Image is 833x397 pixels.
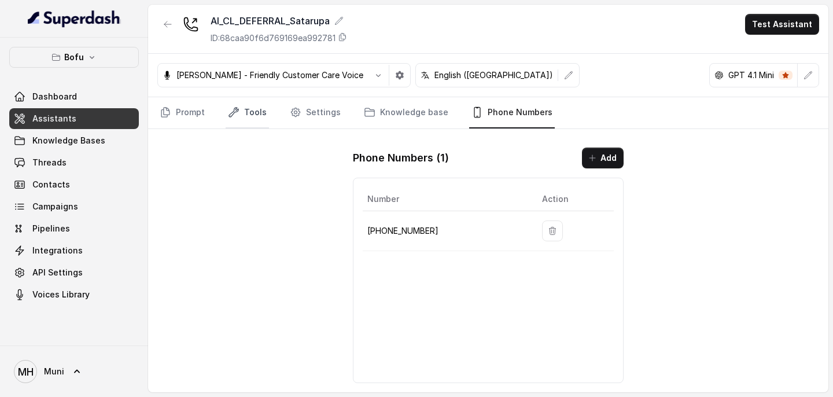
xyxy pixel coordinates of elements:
a: Tools [226,97,269,128]
a: Assistants [9,108,139,129]
svg: openai logo [714,71,724,80]
a: Knowledge base [362,97,451,128]
a: API Settings [9,262,139,283]
p: English ([GEOGRAPHIC_DATA]) [434,69,553,81]
a: Phone Numbers [469,97,555,128]
a: Prompt [157,97,207,128]
span: Pipelines [32,223,70,234]
h1: Phone Numbers ( 1 ) [353,149,449,167]
p: [PHONE_NUMBER] [367,224,524,238]
button: Bofu [9,47,139,68]
p: [PERSON_NAME] - Friendly Customer Care Voice [176,69,363,81]
button: Add [582,148,624,168]
span: Voices Library [32,289,90,300]
span: Threads [32,157,67,168]
p: ID: 68caa90f6d769169ea992781 [211,32,336,44]
span: Campaigns [32,201,78,212]
img: light.svg [28,9,121,28]
span: Integrations [32,245,83,256]
span: Knowledge Bases [32,135,105,146]
span: Dashboard [32,91,77,102]
a: Campaigns [9,196,139,217]
span: API Settings [32,267,83,278]
a: Muni [9,355,139,388]
a: Dashboard [9,86,139,107]
a: Contacts [9,174,139,195]
div: AI_CL_DEFERRAL_Satarupa [211,14,347,28]
a: Knowledge Bases [9,130,139,151]
a: Settings [288,97,343,128]
a: Threads [9,152,139,173]
a: Integrations [9,240,139,261]
th: Action [533,188,614,211]
span: Contacts [32,179,70,190]
p: GPT 4.1 Mini [728,69,774,81]
a: Pipelines [9,218,139,239]
button: Test Assistant [745,14,819,35]
p: Bofu [64,50,84,64]
a: Voices Library [9,284,139,305]
span: Assistants [32,113,76,124]
text: MH [18,366,34,378]
nav: Tabs [157,97,819,128]
th: Number [363,188,533,211]
span: Muni [44,366,64,377]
